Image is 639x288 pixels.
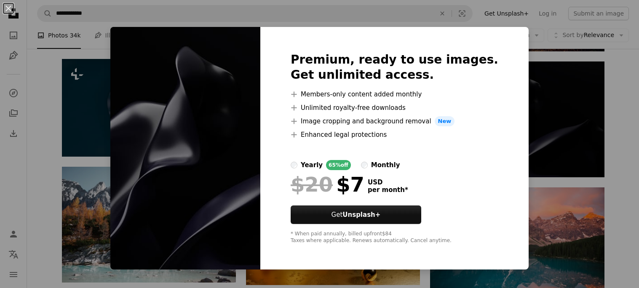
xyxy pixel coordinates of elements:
[291,52,498,83] h2: Premium, ready to use images. Get unlimited access.
[291,162,297,168] input: yearly65%off
[326,160,351,170] div: 65% off
[368,179,408,186] span: USD
[342,211,380,219] strong: Unsplash+
[291,89,498,99] li: Members-only content added monthly
[435,116,455,126] span: New
[361,162,368,168] input: monthly
[291,130,498,140] li: Enhanced legal protections
[371,160,400,170] div: monthly
[291,173,364,195] div: $7
[301,160,323,170] div: yearly
[368,186,408,194] span: per month *
[291,103,498,113] li: Unlimited royalty-free downloads
[291,205,421,224] button: GetUnsplash+
[110,27,260,269] img: premium_photo-1685793803975-2f330a16ee10
[291,116,498,126] li: Image cropping and background removal
[291,231,498,244] div: * When paid annually, billed upfront $84 Taxes where applicable. Renews automatically. Cancel any...
[291,173,333,195] span: $20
